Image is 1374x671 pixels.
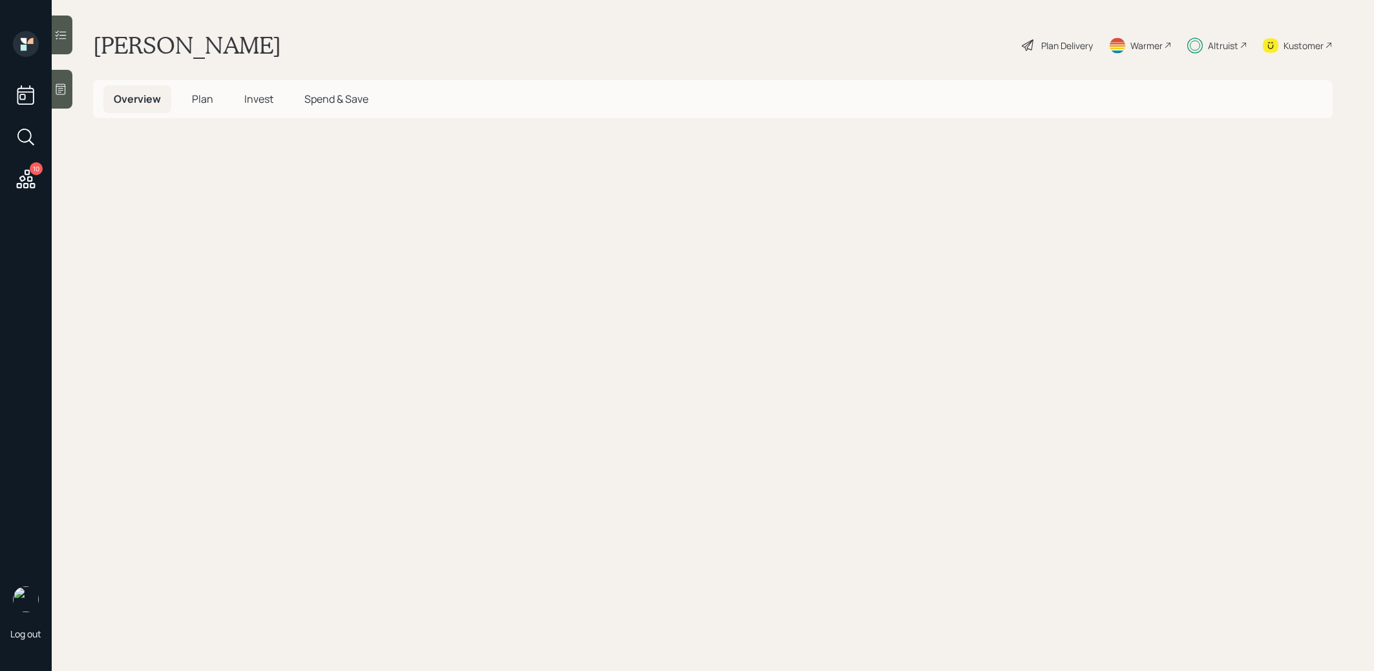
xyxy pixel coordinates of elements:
div: Log out [10,628,41,640]
div: Plan Delivery [1041,39,1093,52]
div: 10 [30,162,43,175]
span: Invest [244,92,273,106]
img: treva-nostdahl-headshot.png [13,586,39,612]
span: Plan [192,92,213,106]
div: Kustomer [1284,39,1324,52]
span: Spend & Save [304,92,368,106]
span: Overview [114,92,161,106]
div: Warmer [1130,39,1163,52]
div: Altruist [1208,39,1238,52]
h1: [PERSON_NAME] [93,31,281,59]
